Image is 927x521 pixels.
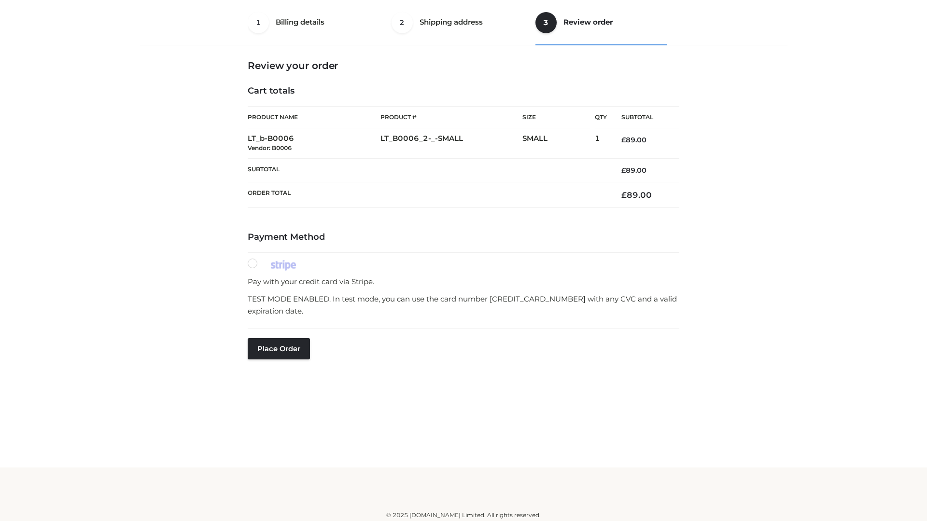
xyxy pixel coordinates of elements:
[248,232,679,243] h4: Payment Method
[248,293,679,317] p: TEST MODE ENABLED. In test mode, you can use the card number [CREDIT_CARD_NUMBER] with any CVC an...
[248,144,292,151] small: Vendor: B0006
[248,128,380,159] td: LT_b-B0006
[248,106,380,128] th: Product Name
[522,128,595,159] td: SMALL
[248,86,679,96] h4: Cart totals
[621,166,626,175] span: £
[621,190,652,200] bdi: 89.00
[621,136,646,144] bdi: 89.00
[380,128,522,159] td: LT_B0006_2-_-SMALL
[522,107,590,128] th: Size
[595,106,607,128] th: Qty
[248,338,310,359] button: Place order
[621,136,626,144] span: £
[143,510,784,520] div: © 2025 [DOMAIN_NAME] Limited. All rights reserved.
[248,275,679,288] p: Pay with your credit card via Stripe.
[621,166,646,175] bdi: 89.00
[621,190,627,200] span: £
[248,182,607,208] th: Order Total
[380,106,522,128] th: Product #
[248,60,679,71] h3: Review your order
[248,158,607,182] th: Subtotal
[607,107,679,128] th: Subtotal
[595,128,607,159] td: 1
